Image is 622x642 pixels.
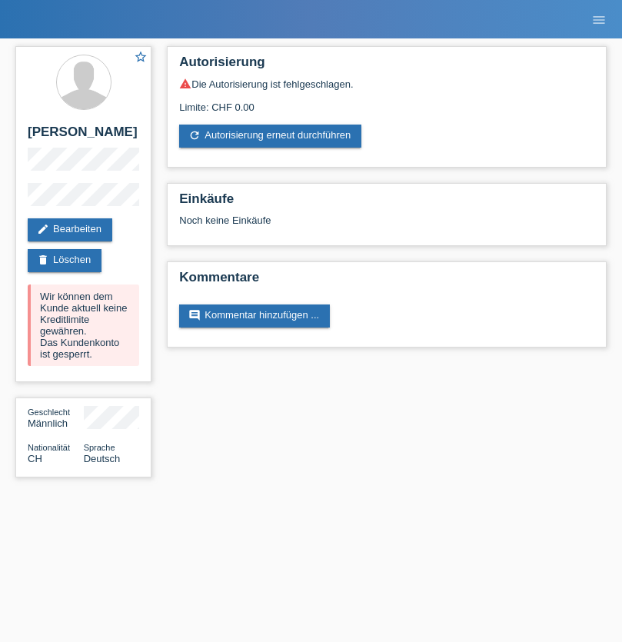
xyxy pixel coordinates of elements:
span: Geschlecht [28,407,70,417]
span: Sprache [84,443,115,452]
div: Noch keine Einkäufe [179,215,594,238]
div: Wir können dem Kunde aktuell keine Kreditlimite gewähren. Das Kundenkonto ist gesperrt. [28,284,139,366]
span: Deutsch [84,453,121,464]
a: editBearbeiten [28,218,112,241]
i: star_border [134,50,148,64]
a: deleteLöschen [28,249,101,272]
h2: Autorisierung [179,55,594,78]
i: delete [37,254,49,266]
i: menu [591,12,607,28]
i: comment [188,309,201,321]
div: Die Autorisierung ist fehlgeschlagen. [179,78,594,90]
i: warning [179,78,191,90]
h2: Kommentare [179,270,594,293]
h2: Einkäufe [179,191,594,215]
a: commentKommentar hinzufügen ... [179,304,330,328]
div: Limite: CHF 0.00 [179,90,594,113]
div: Männlich [28,406,84,429]
a: menu [584,15,614,24]
span: Schweiz [28,453,42,464]
i: refresh [188,129,201,141]
span: Nationalität [28,443,70,452]
a: refreshAutorisierung erneut durchführen [179,125,361,148]
i: edit [37,223,49,235]
h2: [PERSON_NAME] [28,125,139,148]
a: star_border [134,50,148,66]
